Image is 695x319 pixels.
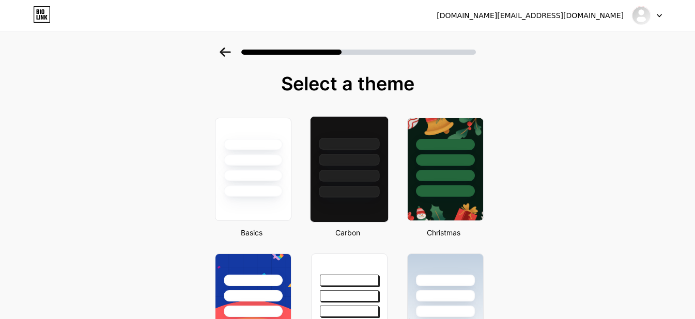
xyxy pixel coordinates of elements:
div: [DOMAIN_NAME][EMAIL_ADDRESS][DOMAIN_NAME] [437,10,624,21]
div: Basics [212,227,291,238]
div: Carbon [308,227,388,238]
img: Turnup By85 [631,6,651,25]
div: Select a theme [211,73,485,94]
div: Christmas [404,227,484,238]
